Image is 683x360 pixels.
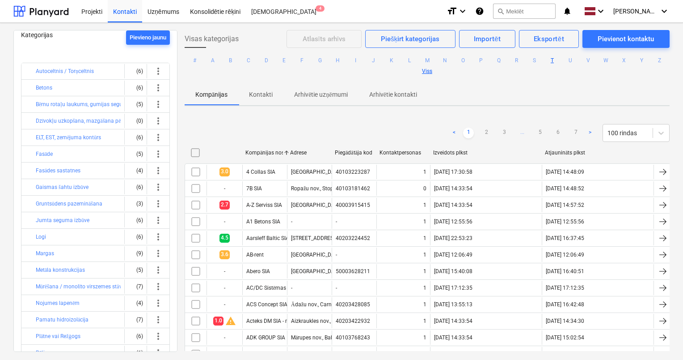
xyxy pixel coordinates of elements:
[619,55,629,66] button: X
[463,128,474,138] a: Page 1 is your current page
[153,82,164,93] span: more_vert
[219,201,230,209] span: 2.7
[128,263,143,277] div: (5)
[546,235,584,241] div: [DATE] 16:37:45
[153,331,164,342] span: more_vert
[459,30,515,48] button: Importēt
[517,128,527,138] span: ...
[336,185,370,192] div: 40103181462
[336,268,370,274] div: 50003628211
[290,150,328,156] div: Adrese
[493,55,504,66] button: Q
[153,182,164,193] span: more_vert
[219,167,230,176] span: 3.0
[547,55,558,66] button: T
[582,30,670,48] button: Pievienot kontaktu
[246,268,270,274] div: Abero SIA
[36,198,102,209] button: Gruntsūdens pazemināšana
[404,55,415,66] button: L
[36,314,89,325] button: Pamatu hidroizolācija
[546,301,584,308] div: [DATE] 16:42:48
[128,81,143,95] div: (6)
[499,128,510,138] a: Page 3
[185,34,239,44] span: Visas kategorijas
[246,285,295,291] div: AC/DC Sistēmas SIA
[190,55,200,66] button: #
[423,169,426,175] div: 1
[153,99,164,110] span: more_vert
[153,132,164,143] span: more_vert
[225,55,236,66] button: B
[294,90,347,99] p: Arhivētie uzņēmumi
[128,180,143,194] div: (6)
[336,318,370,324] div: 40203422932
[153,248,164,259] span: more_vert
[207,214,242,229] div: -
[153,116,164,126] span: more_vert
[474,33,501,45] div: Importēt
[246,219,280,225] div: A1 Betons SIA
[291,202,392,208] div: [GEOGRAPHIC_DATA], [STREET_ADDRESS]
[511,55,522,66] button: R
[36,132,101,143] button: ELT, EST, zemējuma kontūrs
[368,55,379,66] button: J
[246,301,326,308] div: ACS Concept SIA-Likvidēts [DATE]
[128,329,143,343] div: (6)
[333,55,343,66] button: H
[350,55,361,66] button: I
[546,252,584,258] div: [DATE] 12:06:49
[291,334,421,341] div: Mārupes nov., Babītes pag., Spilve, [STREET_ADDRESS]
[583,55,594,66] button: V
[128,230,143,244] div: (6)
[595,6,606,17] i: keyboard_arrow_down
[36,215,89,226] button: Jumta seguma izbūve
[423,219,426,225] div: 1
[153,149,164,159] span: more_vert
[336,301,370,308] div: 40203428085
[546,219,584,225] div: [DATE] 12:55:56
[246,235,289,241] div: Aarsleff Baltic SIA
[481,128,492,138] a: Page 2
[534,33,564,45] div: Eksportēt
[246,334,285,341] div: ADK GROUP SIA
[291,285,292,291] div: -
[434,318,472,324] div: [DATE] 14:33:54
[207,281,242,295] div: -
[336,169,370,175] div: 40103223287
[207,181,242,196] div: -
[36,66,94,77] button: Autoceltnis / Torņceltnis
[36,165,80,176] button: Fasādes sastatnes
[423,268,426,274] div: 1
[493,4,556,19] button: Meklēt
[153,215,164,226] span: more_vert
[128,296,143,310] div: (4)
[475,6,484,17] i: Zināšanu pamats
[546,334,584,341] div: [DATE] 15:02:54
[36,248,54,259] button: Margas
[207,264,242,279] div: -
[225,316,236,326] span: warning
[153,231,164,242] span: more_vert
[291,301,409,308] div: Ādažu nov., Carnikavas pag., [STREET_ADDRESS]
[497,8,504,15] span: search
[128,213,143,227] div: (6)
[336,235,370,241] div: 40203224452
[128,97,143,111] div: (5)
[476,55,486,66] button: P
[379,150,426,156] div: Kontaktpersonas
[638,317,683,360] iframe: Chat Widget
[246,202,282,208] div: A-Z Serviss SIA
[434,252,472,258] div: [DATE] 12:06:49
[243,55,254,66] button: C
[519,30,579,48] button: Eksportēt
[440,55,451,66] button: N
[207,330,242,345] div: -
[434,334,472,341] div: [DATE] 14:33:54
[261,55,272,66] button: D
[36,149,53,159] button: Fasāde
[422,55,433,66] button: M
[546,285,584,291] div: [DATE] 17:12:35
[36,231,46,242] button: Logi
[659,6,670,17] i: keyboard_arrow_down
[128,279,143,294] div: (7)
